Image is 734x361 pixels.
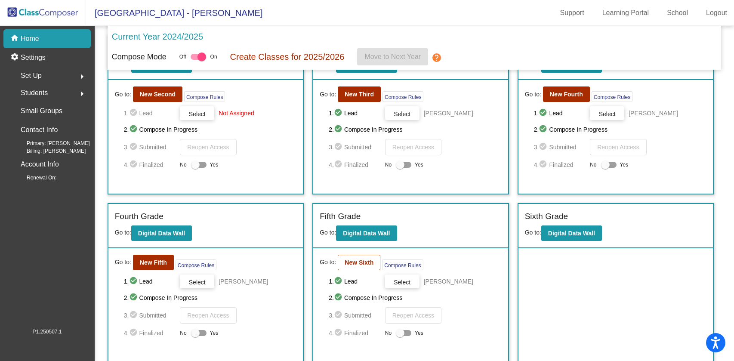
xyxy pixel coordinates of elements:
mat-icon: check_circle [129,293,139,303]
button: New Fourth [543,86,590,102]
button: Reopen Access [590,139,646,155]
span: 1. Lead [124,276,176,287]
span: [PERSON_NAME] [424,109,473,117]
button: Compose Rules [592,91,632,102]
mat-icon: check_circle [539,160,549,170]
a: Logout [699,6,734,20]
span: 2. Compose In Progress [124,293,296,303]
button: Reopen Access [385,139,441,155]
button: New Fifth [133,255,174,270]
span: Reopen Access [392,312,434,319]
span: 4. Finalized [534,160,586,170]
span: 3. Submitted [124,310,176,321]
mat-icon: check_circle [334,124,344,135]
b: Digital Data Wall [343,230,390,237]
mat-icon: check_circle [334,276,344,287]
span: Go to: [320,90,336,99]
button: Reopen Access [180,307,236,324]
span: Go to: [525,90,541,99]
span: On [210,53,217,61]
span: Yes [415,328,423,338]
span: 1. Lead [329,108,380,118]
mat-icon: check_circle [129,160,139,170]
span: Renewal On: [13,174,56,182]
span: Reopen Access [597,144,639,151]
span: 4. Finalized [329,160,380,170]
span: Go to: [320,258,336,267]
button: Digital Data Wall [336,225,397,241]
mat-icon: settings [10,52,21,63]
span: Reopen Access [392,144,434,151]
mat-icon: check_circle [129,124,139,135]
button: Reopen Access [180,139,236,155]
button: Select [385,106,419,120]
span: Go to: [525,229,541,236]
mat-icon: check_circle [539,124,549,135]
span: Go to: [320,229,336,236]
span: Students [21,87,48,99]
mat-icon: check_circle [334,293,344,303]
button: Digital Data Wall [541,225,602,241]
label: Fourth Grade [115,210,163,223]
mat-icon: check_circle [334,328,344,338]
p: Contact Info [21,124,58,136]
button: Reopen Access [385,307,441,324]
span: [PERSON_NAME] [629,109,678,117]
span: Select [394,279,410,286]
button: Select [180,106,214,120]
b: New Sixth [345,259,373,266]
span: Select [189,279,206,286]
p: Create Classes for 2025/2026 [230,50,345,63]
span: 2. Compose In Progress [534,124,706,135]
span: Select [189,111,206,117]
a: Support [553,6,591,20]
button: Compose Rules [176,259,216,270]
span: Select [599,111,616,117]
span: Reopen Access [187,312,229,319]
p: Home [21,34,39,44]
span: 3. Submitted [124,142,176,152]
span: Go to: [115,258,131,267]
mat-icon: check_circle [129,108,139,118]
a: School [660,6,695,20]
mat-icon: check_circle [129,142,139,152]
label: Fifth Grade [320,210,361,223]
a: Learning Portal [595,6,656,20]
mat-icon: check_circle [334,160,344,170]
mat-icon: arrow_right [77,89,87,99]
mat-icon: home [10,34,21,44]
p: Small Groups [21,105,62,117]
span: No [180,329,186,337]
mat-icon: check_circle [334,310,344,321]
span: Set Up [21,70,42,82]
span: Yes [415,160,423,170]
mat-icon: check_circle [334,108,344,118]
span: 1. Lead [124,108,176,118]
p: Settings [21,52,46,63]
span: 1. Lead [329,276,380,287]
span: Go to: [115,90,131,99]
button: New Third [338,86,381,102]
span: Primary: [PERSON_NAME] [13,139,90,147]
button: Select [180,275,214,288]
span: Yes [210,328,219,338]
button: New Second [133,86,182,102]
p: Compose Mode [112,51,167,63]
b: New Fourth [550,91,583,98]
span: No [385,161,392,169]
span: Move to Next Year [364,53,421,60]
b: New Fifth [140,259,167,266]
p: Account Info [21,158,59,170]
button: Compose Rules [382,91,423,102]
span: 3. Submitted [534,142,586,152]
span: 3. Submitted [329,142,380,152]
mat-icon: check_circle [129,310,139,321]
span: Go to: [115,229,131,236]
span: Yes [210,160,219,170]
span: 2. Compose In Progress [124,124,296,135]
button: Move to Next Year [357,48,428,65]
mat-icon: check_circle [539,108,549,118]
span: 3. Submitted [329,310,380,321]
mat-icon: check_circle [129,276,139,287]
span: Select [394,111,410,117]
